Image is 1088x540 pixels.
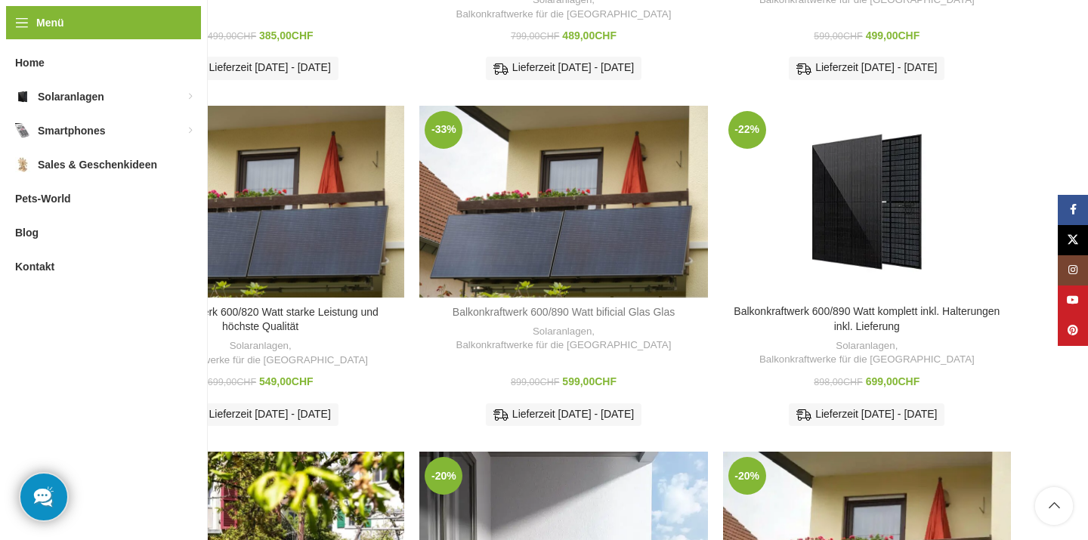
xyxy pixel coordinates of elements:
div: Lieferzeit [DATE] - [DATE] [486,403,641,426]
div: Lieferzeit [DATE] - [DATE] [486,57,641,79]
bdi: 599,00 [562,375,617,387]
span: Pets-World [15,185,71,212]
bdi: 699,00 [866,375,920,387]
a: Balkonkraftwerk 600/820 Watt starke Leistung und höchste Qualität [143,306,379,333]
a: Balkonkraftwerk 600/890 Watt komplett inkl. Halterungen inkl. Lieferung [723,106,1011,298]
a: Solaranlagen [836,339,895,353]
bdi: 499,00 [866,29,920,42]
span: CHF [292,29,314,42]
span: -22% [728,111,766,149]
span: CHF [595,29,617,42]
div: Lieferzeit [DATE] - [DATE] [789,403,944,426]
bdi: 899,00 [511,377,559,387]
a: Solaranlagen [533,325,592,339]
div: , [731,339,1003,367]
span: Sales & Geschenkideen [38,151,157,178]
a: Instagram Social Link [1058,255,1088,285]
bdi: 898,00 [814,377,862,387]
div: Lieferzeit [DATE] - [DATE] [183,57,338,79]
a: Balkonkraftwerk 600/890 Watt bificial Glas Glas [419,106,707,298]
a: Balkonkraftwerke für die [GEOGRAPHIC_DATA] [759,353,975,367]
span: CHF [843,377,863,387]
bdi: 549,00 [259,375,314,387]
span: CHF [540,377,560,387]
a: Balkonkraftwerke für die [GEOGRAPHIC_DATA] [456,8,672,22]
a: Solaranlagen [230,339,289,353]
span: CHF [292,375,314,387]
span: Blog [15,219,39,246]
a: Balkonkraftwerk 600/890 Watt komplett inkl. Halterungen inkl. Lieferung [734,305,1000,332]
span: -33% [425,111,462,149]
a: Balkonkraftwerk 600/890 Watt bificial Glas Glas [453,306,675,318]
span: -20% [425,457,462,495]
span: Home [15,49,45,76]
bdi: 499,00 [208,31,256,42]
a: Balkonkraftwerke für die [GEOGRAPHIC_DATA] [456,338,672,353]
div: Lieferzeit [DATE] - [DATE] [789,57,944,79]
bdi: 385,00 [259,29,314,42]
a: Facebook Social Link [1058,195,1088,225]
span: CHF [843,31,863,42]
bdi: 699,00 [208,377,256,387]
bdi: 799,00 [511,31,559,42]
a: YouTube Social Link [1058,285,1088,316]
a: Balkonkraftwerk 600/820 Watt starke Leistung und höchste Qualität [116,106,404,298]
span: CHF [898,375,920,387]
span: Solaranlagen [38,83,104,110]
span: CHF [236,31,256,42]
div: , [427,325,700,353]
span: CHF [595,375,617,387]
a: Scroll to top button [1035,487,1073,525]
span: Smartphones [38,117,105,144]
bdi: 599,00 [814,31,862,42]
bdi: 489,00 [562,29,617,42]
span: CHF [540,31,560,42]
a: Balkonkraftwerke für die [GEOGRAPHIC_DATA] [153,353,368,368]
span: -20% [728,457,766,495]
span: CHF [236,377,256,387]
a: X Social Link [1058,225,1088,255]
div: , [124,339,397,367]
img: Smartphones [15,123,30,138]
a: Pinterest Social Link [1058,316,1088,346]
span: Kontakt [15,253,54,280]
img: Solaranlagen [15,89,30,104]
span: Menü [36,14,64,31]
img: Sales & Geschenkideen [15,157,30,172]
span: CHF [898,29,920,42]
